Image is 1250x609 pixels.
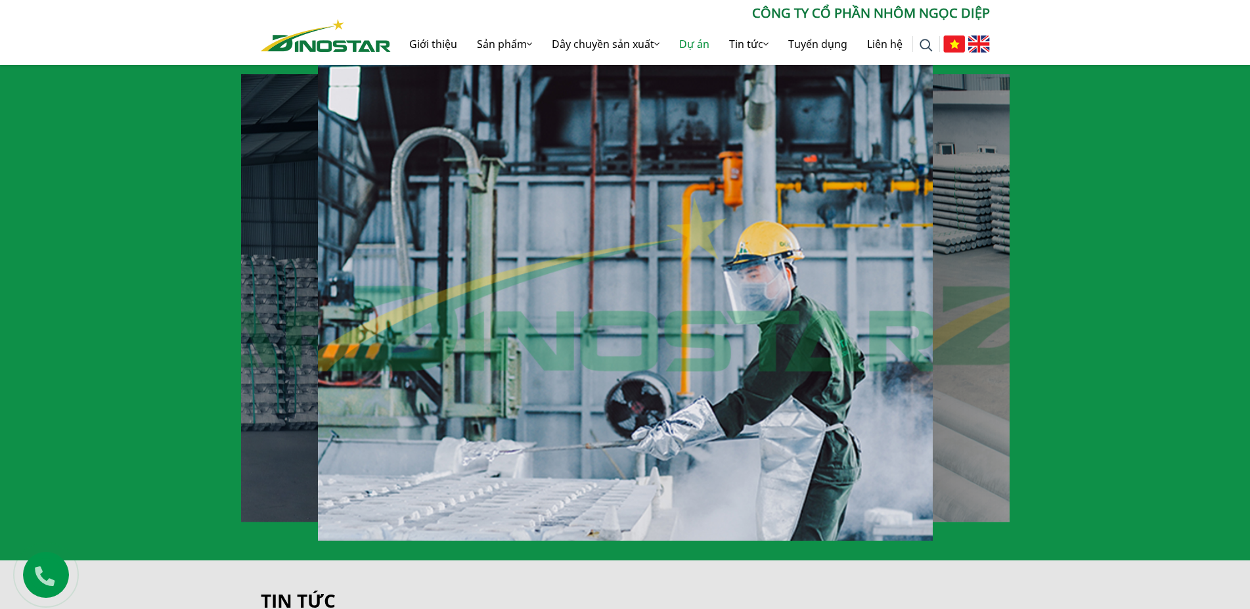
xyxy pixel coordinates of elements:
[943,35,965,53] img: Tiếng Việt
[857,23,912,65] a: Liên hệ
[318,56,933,541] div: 12 / 30
[920,39,933,52] img: search
[467,23,542,65] a: Sản phẩm
[719,23,778,65] a: Tin tức
[968,35,990,53] img: English
[669,23,719,65] a: Dự án
[261,19,391,52] img: Nhôm Dinostar
[391,3,990,23] p: CÔNG TY CỔ PHẦN NHÔM NGỌC DIỆP
[261,16,391,51] a: Nhôm Dinostar
[542,23,669,65] a: Dây chuyền sản xuất
[778,23,857,65] a: Tuyển dụng
[399,23,467,65] a: Giới thiệu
